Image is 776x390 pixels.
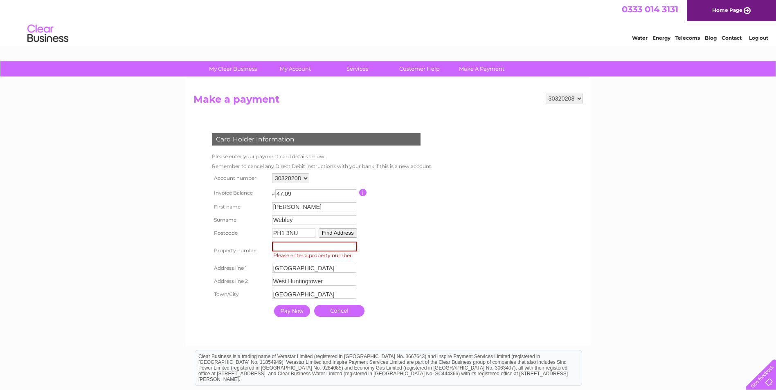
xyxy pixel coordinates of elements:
td: Please enter your payment card details below. [210,152,434,161]
th: Town/City [210,288,270,301]
img: logo.png [27,21,69,46]
th: Surname [210,213,270,226]
td: £ [272,187,275,197]
th: Invoice Balance [210,185,270,200]
a: Customer Help [386,61,453,76]
a: Cancel [314,305,364,317]
a: My Clear Business [199,61,267,76]
a: Services [324,61,391,76]
h2: Make a payment [193,94,583,109]
th: Account number [210,171,270,185]
th: First name [210,200,270,213]
a: Log out [749,35,768,41]
a: Blog [705,35,717,41]
th: Postcode [210,226,270,240]
th: Address line 2 [210,275,270,288]
a: 0333 014 3131 [622,4,678,14]
th: Address line 1 [210,262,270,275]
a: Water [632,35,648,41]
a: Contact [722,35,742,41]
th: Property number [210,240,270,262]
span: Please enter a property number. [272,251,360,260]
div: Card Holder Information [212,133,421,146]
input: Pay Now [274,305,310,317]
div: Clear Business is a trading name of Verastar Limited (registered in [GEOGRAPHIC_DATA] No. 3667643... [195,4,582,40]
a: My Account [261,61,329,76]
input: Information [359,189,367,196]
a: Make A Payment [448,61,515,76]
td: Remember to cancel any Direct Debit instructions with your bank if this is a new account. [210,161,434,171]
a: Telecoms [675,35,700,41]
button: Find Address [319,229,357,238]
a: Energy [652,35,670,41]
